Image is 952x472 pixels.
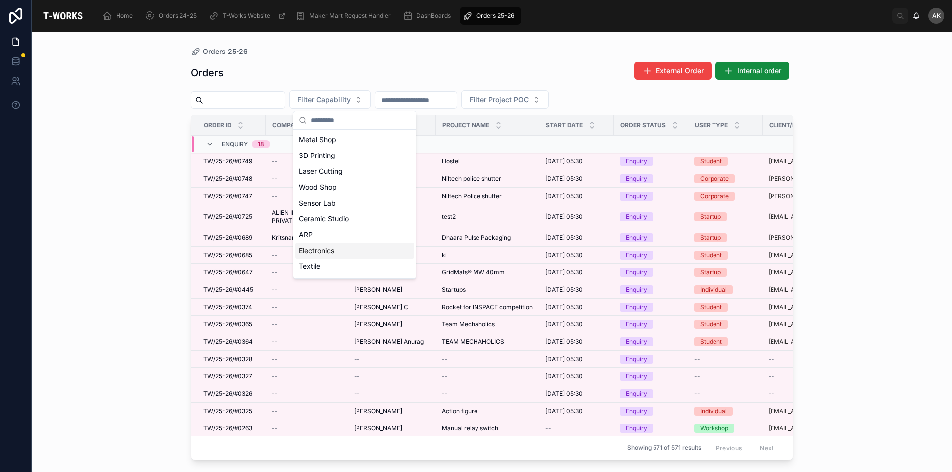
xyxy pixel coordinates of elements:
[204,121,232,129] span: Order ID
[203,390,252,398] span: TW/25-26/#0326
[354,355,430,363] a: --
[715,62,789,80] button: Internal order
[545,175,583,183] span: [DATE] 05:30
[626,337,647,346] div: Enquiry
[442,390,448,398] span: --
[694,355,757,363] a: --
[442,338,504,346] span: TEAM MECHAHOLICS
[354,407,402,415] span: [PERSON_NAME]
[700,212,721,221] div: Startup
[545,213,583,221] span: [DATE] 05:30
[442,424,534,432] a: Manual relay switch
[206,7,291,25] a: T-Works Website
[442,286,534,294] a: Startups
[203,303,260,311] a: TW/25-26/#0374
[694,233,757,242] a: Startup
[769,157,857,165] a: [EMAIL_ADDRESS][DOMAIN_NAME]
[203,355,260,363] a: TW/25-26/#0328
[272,286,342,294] a: --
[769,390,774,398] span: --
[442,268,505,276] span: GridMats® MW 40mm
[442,286,466,294] span: Startups
[142,7,204,25] a: Orders 24-25
[295,163,414,179] div: Laser Cutting
[769,192,857,200] a: [PERSON_NAME][EMAIL_ADDRESS][DOMAIN_NAME]
[159,12,197,20] span: Orders 24-25
[769,268,857,276] a: [EMAIL_ADDRESS][DOMAIN_NAME]
[626,268,647,277] div: Enquiry
[416,12,451,20] span: DashBoards
[272,407,342,415] a: --
[626,372,647,381] div: Enquiry
[203,390,260,398] a: TW/25-26/#0326
[258,140,264,148] div: 18
[545,407,583,415] span: [DATE] 05:30
[203,234,252,242] span: TW/25-26/#0689
[203,338,253,346] span: TW/25-26/#0364
[272,286,278,294] span: --
[620,268,682,277] a: Enquiry
[545,251,583,259] span: [DATE] 05:30
[769,390,857,398] a: --
[272,234,336,242] span: Kritsnam Technologies
[272,390,342,398] a: --
[545,234,608,242] a: [DATE] 05:30
[354,303,408,311] span: [PERSON_NAME] C
[203,320,252,328] span: TW/25-26/#0365
[545,303,608,311] a: [DATE] 05:30
[769,234,857,242] a: [PERSON_NAME][EMAIL_ADDRESS][DOMAIN_NAME]
[203,268,260,276] a: TW/25-26/#0647
[272,338,342,346] a: --
[694,212,757,221] a: Startup
[694,320,757,329] a: Student
[272,175,278,183] span: --
[932,12,941,20] span: AK
[545,355,583,363] span: [DATE] 05:30
[295,211,414,227] div: Ceramic Studio
[442,355,534,363] a: --
[203,192,260,200] a: TW/25-26/#0747
[626,212,647,221] div: Enquiry
[203,338,260,346] a: TW/25-26/#0364
[293,130,416,278] div: Suggestions
[620,157,682,166] a: Enquiry
[272,320,278,328] span: --
[545,268,608,276] a: [DATE] 05:30
[626,192,647,201] div: Enquiry
[545,424,551,432] span: --
[620,233,682,242] a: Enquiry
[203,157,260,165] a: TW/25-26/#0749
[295,195,414,211] div: Sensor Lab
[272,192,342,200] a: --
[295,274,414,290] div: Miscellaneous
[476,12,514,20] span: Orders 25-26
[620,121,666,129] span: Order Status
[442,355,448,363] span: --
[442,157,534,165] a: Hostel
[694,337,757,346] a: Student
[442,157,460,165] span: Hostel
[272,175,342,183] a: --
[442,303,533,311] span: Rocket for INSPACE competition
[694,390,757,398] a: --
[272,157,342,165] a: --
[700,251,722,260] div: Student
[191,66,224,80] h1: Orders
[203,286,260,294] a: TW/25-26/#0445
[700,233,721,242] div: Startup
[769,338,857,346] a: [EMAIL_ADDRESS][DOMAIN_NAME]
[203,47,248,56] span: Orders 25-26
[293,7,398,25] a: Maker Mart Request Handler
[620,372,682,381] a: Enquiry
[272,372,278,380] span: --
[626,389,647,398] div: Enquiry
[769,424,857,432] a: [EMAIL_ADDRESS][DOMAIN_NAME]
[769,407,857,415] a: [EMAIL_ADDRESS][DOMAIN_NAME]
[769,303,857,311] a: [EMAIL_ADDRESS][DOMAIN_NAME]
[272,355,278,363] span: --
[354,303,430,311] a: [PERSON_NAME] C
[700,424,728,433] div: Workshop
[626,285,647,294] div: Enquiry
[354,355,360,363] span: --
